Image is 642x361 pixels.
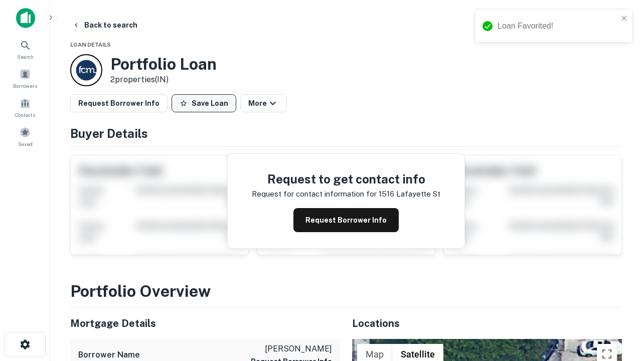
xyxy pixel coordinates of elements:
[110,74,217,86] p: 2 properties (IN)
[240,94,287,112] button: More
[172,94,236,112] button: Save Loan
[70,279,622,303] h3: Portfolio Overview
[252,188,377,200] p: Request for contact information for
[498,20,618,32] div: Loan Favorited!
[70,316,340,331] h5: Mortgage Details
[70,42,111,48] span: Loan Details
[70,94,168,112] button: Request Borrower Info
[293,208,399,232] button: Request Borrower Info
[3,65,47,92] a: Borrowers
[78,349,140,361] h6: Borrower Name
[70,124,622,142] h4: Buyer Details
[3,36,47,63] a: Search
[110,55,217,74] h3: Portfolio Loan
[16,8,35,28] img: capitalize-icon.png
[3,94,47,121] a: Contacts
[592,249,642,297] iframe: Chat Widget
[13,82,37,90] span: Borrowers
[18,140,33,148] span: Saved
[3,123,47,150] a: Saved
[352,316,622,331] h5: Locations
[379,188,440,200] p: 1516 lafayette st
[15,111,35,119] span: Contacts
[251,343,332,355] p: [PERSON_NAME]
[68,16,141,34] button: Back to search
[252,170,440,188] h4: Request to get contact info
[621,14,628,24] button: close
[17,53,34,61] span: Search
